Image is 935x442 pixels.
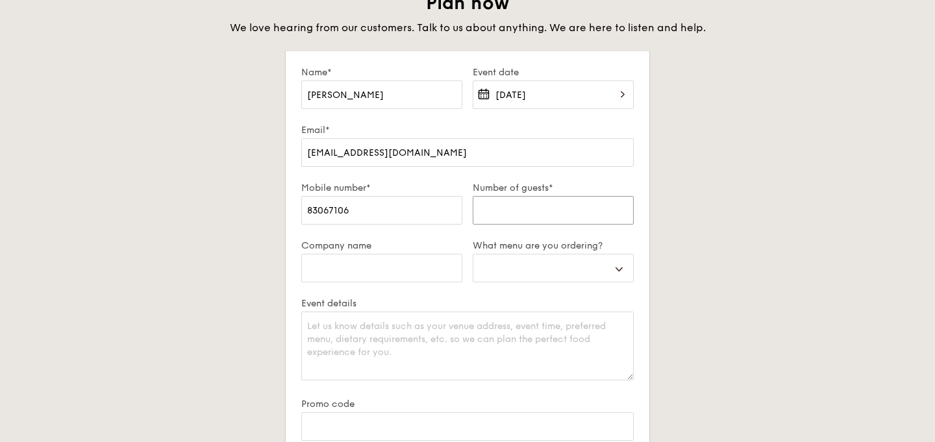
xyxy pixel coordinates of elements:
[473,240,634,251] label: What menu are you ordering?
[473,182,634,193] label: Number of guests*
[473,67,634,78] label: Event date
[301,182,462,193] label: Mobile number*
[301,298,634,309] label: Event details
[301,240,462,251] label: Company name
[230,21,706,34] span: We love hearing from our customers. Talk to us about anything. We are here to listen and help.
[301,125,634,136] label: Email*
[301,312,634,380] textarea: Let us know details such as your venue address, event time, preferred menu, dietary requirements,...
[301,399,634,410] label: Promo code
[301,67,462,78] label: Name*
